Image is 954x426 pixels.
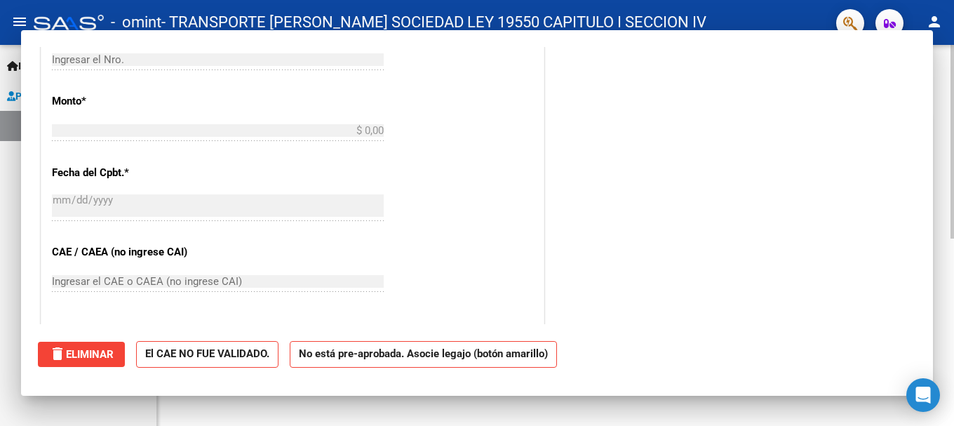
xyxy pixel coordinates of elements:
[290,341,557,368] strong: No está pre-aprobada. Asocie legajo (botón amarillo)
[52,244,196,260] p: CAE / CAEA (no ingrese CAI)
[49,345,66,362] mat-icon: delete
[52,93,196,109] p: Monto
[7,88,135,104] span: Prestadores / Proveedores
[111,7,161,38] span: - omint
[161,7,706,38] span: - TRANSPORTE [PERSON_NAME] SOCIEDAD LEY 19550 CAPITULO I SECCION IV
[906,378,940,412] div: Open Intercom Messenger
[49,348,114,361] span: Eliminar
[38,342,125,367] button: Eliminar
[7,58,43,74] span: Inicio
[11,13,28,30] mat-icon: menu
[926,13,943,30] mat-icon: person
[136,341,278,368] strong: El CAE NO FUE VALIDADO.
[52,165,196,181] p: Fecha del Cpbt.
